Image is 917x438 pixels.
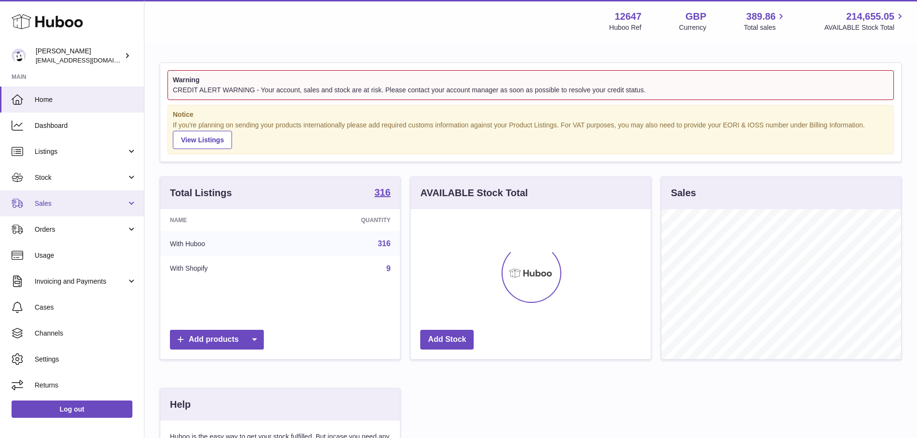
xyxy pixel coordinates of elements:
[160,231,290,256] td: With Huboo
[35,121,137,130] span: Dashboard
[35,173,127,182] span: Stock
[846,10,894,23] span: 214,655.05
[375,188,390,197] strong: 316
[375,188,390,199] a: 316
[679,23,707,32] div: Currency
[35,147,127,156] span: Listings
[160,256,290,281] td: With Shopify
[35,329,137,338] span: Channels
[420,330,474,350] a: Add Stock
[35,355,137,364] span: Settings
[744,23,787,32] span: Total sales
[170,330,264,350] a: Add products
[35,225,127,234] span: Orders
[420,187,528,200] h3: AVAILABLE Stock Total
[36,56,142,64] span: [EMAIL_ADDRESS][DOMAIN_NAME]
[12,49,26,63] img: internalAdmin-12647@internal.huboo.com
[671,187,696,200] h3: Sales
[173,131,232,149] a: View Listings
[35,381,137,390] span: Returns
[35,277,127,286] span: Invoicing and Payments
[160,209,290,231] th: Name
[35,303,137,312] span: Cases
[12,400,132,418] a: Log out
[386,264,390,273] a: 9
[173,75,889,85] strong: Warning
[36,47,122,65] div: [PERSON_NAME]
[173,86,889,95] div: CREDIT ALERT WARNING - Your account, sales and stock are at risk. Please contact your account man...
[378,239,391,248] a: 316
[746,10,775,23] span: 389.86
[824,10,905,32] a: 214,655.05 AVAILABLE Stock Total
[173,110,889,119] strong: Notice
[170,398,191,411] h3: Help
[35,95,137,104] span: Home
[744,10,787,32] a: 389.86 Total sales
[170,187,232,200] h3: Total Listings
[609,23,642,32] div: Huboo Ref
[290,209,400,231] th: Quantity
[824,23,905,32] span: AVAILABLE Stock Total
[685,10,706,23] strong: GBP
[173,121,889,150] div: If you're planning on sending your products internationally please add required customs informati...
[35,199,127,208] span: Sales
[35,251,137,260] span: Usage
[615,10,642,23] strong: 12647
